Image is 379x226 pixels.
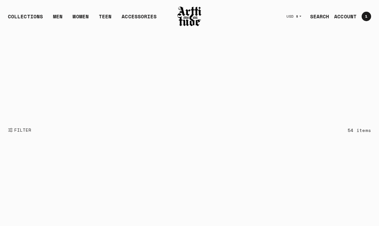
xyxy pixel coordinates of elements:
[73,13,89,25] a: WOMEN
[53,13,63,25] a: MEN
[13,127,32,133] span: FILTER
[283,9,305,23] button: USD $
[305,10,329,23] a: SEARCH
[365,15,367,18] span: 1
[3,13,162,25] ul: Main navigation
[8,64,371,81] h1: ARTT Original Collection
[348,127,371,134] div: 54 items
[8,123,32,137] button: Show filters
[8,13,43,25] div: COLLECTIONS
[357,9,371,24] a: Open cart
[329,10,357,23] a: ACCOUNT
[177,6,202,27] img: Arttitude
[99,13,111,25] a: TEEN
[122,13,157,25] div: ACCESSORIES
[286,14,298,19] span: USD $
[0,33,379,123] video: Your browser does not support the video tag.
